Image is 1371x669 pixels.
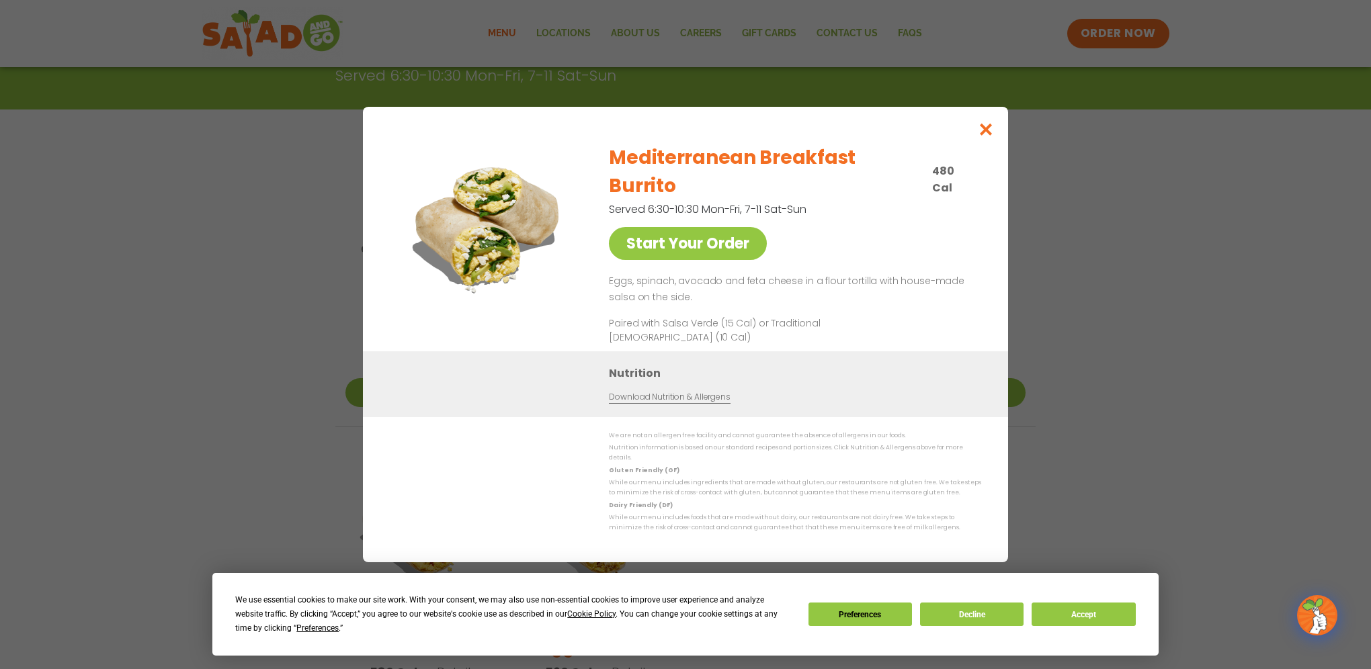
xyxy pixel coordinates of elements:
p: 480 Cal [932,163,976,196]
div: Cookie Consent Prompt [212,573,1159,656]
div: We use essential cookies to make our site work. With your consent, we may also use non-essential ... [235,593,792,635]
p: While our menu includes foods that are made without dairy, our restaurants are not dairy free. We... [609,512,981,533]
button: Decline [920,603,1024,626]
a: Start Your Order [609,227,767,260]
p: Paired with Salsa Verde (15 Cal) or Traditional [DEMOGRAPHIC_DATA] (10 Cal) [609,316,858,345]
img: wpChatIcon [1298,596,1336,634]
p: We are not an allergen free facility and cannot guarantee the absence of allergens in our foods. [609,431,981,441]
p: Served 6:30-10:30 Mon-Fri, 7-11 Sat-Sun [609,201,911,218]
p: While our menu includes ingredients that are made without gluten, our restaurants are not gluten ... [609,478,981,498]
button: Close modal [964,107,1008,152]
button: Preferences [808,603,912,626]
p: Eggs, spinach, avocado and feta cheese in a flour tortilla with house-made salsa on the side. [609,273,976,306]
h2: Mediterranean Breakfast Burrito [609,144,924,200]
a: Download Nutrition & Allergens [609,391,730,404]
p: Nutrition information is based on our standard recipes and portion sizes. Click Nutrition & Aller... [609,443,981,463]
h3: Nutrition [609,365,988,382]
strong: Dairy Friendly (DF) [609,501,672,509]
span: Cookie Policy [567,609,616,619]
img: Featured product photo for Mediterranean Breakfast Burrito [393,134,581,322]
strong: Gluten Friendly (GF) [609,466,679,474]
span: Preferences [296,623,339,633]
button: Accept [1032,603,1135,626]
